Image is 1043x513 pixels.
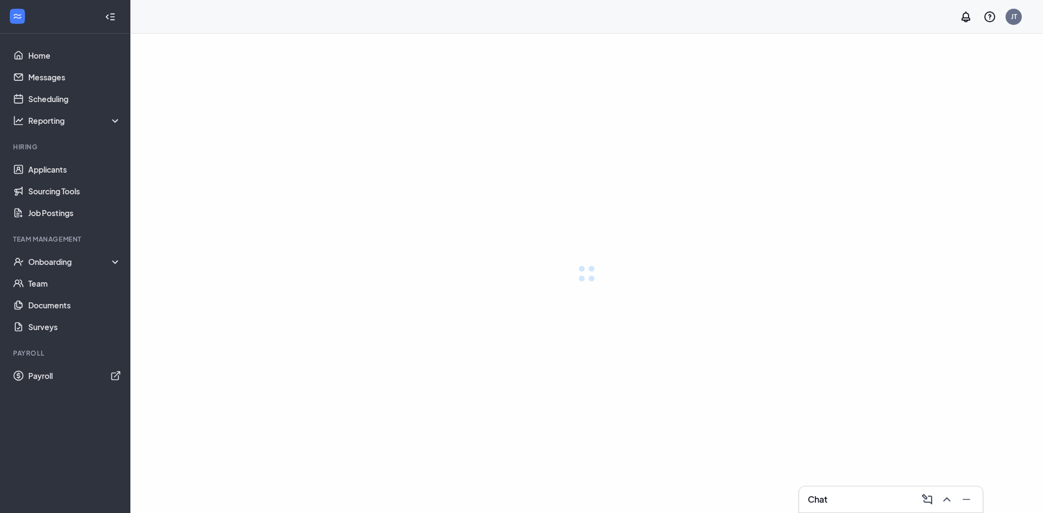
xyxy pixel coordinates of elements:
[918,491,935,508] button: ComposeMessage
[28,88,121,110] a: Scheduling
[13,349,119,358] div: Payroll
[1011,12,1017,21] div: JT
[13,256,24,267] svg: UserCheck
[957,491,974,508] button: Minimize
[960,493,973,506] svg: Minimize
[28,66,121,88] a: Messages
[13,115,24,126] svg: Analysis
[13,142,119,151] div: Hiring
[808,493,827,505] h3: Chat
[28,273,121,294] a: Team
[12,11,23,22] svg: WorkstreamLogo
[959,10,972,23] svg: Notifications
[28,256,122,267] div: Onboarding
[13,235,119,244] div: Team Management
[28,45,121,66] a: Home
[921,493,934,506] svg: ComposeMessage
[105,11,116,22] svg: Collapse
[28,115,122,126] div: Reporting
[28,316,121,338] a: Surveys
[28,294,121,316] a: Documents
[983,10,996,23] svg: QuestionInfo
[28,202,121,224] a: Job Postings
[940,493,953,506] svg: ChevronUp
[937,491,954,508] button: ChevronUp
[28,159,121,180] a: Applicants
[28,180,121,202] a: Sourcing Tools
[28,365,121,387] a: PayrollExternalLink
